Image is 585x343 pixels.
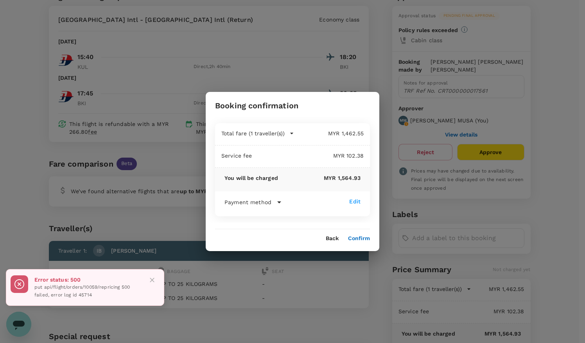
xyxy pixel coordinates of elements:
[221,129,285,137] p: Total fare (1 traveller(s))
[326,235,339,242] button: Back
[224,174,278,182] p: You will be charged
[278,174,361,182] p: MYR 1,564.93
[252,152,364,160] p: MYR 102.38
[349,198,361,205] div: Edit
[348,235,370,242] button: Confirm
[146,274,158,286] button: Close
[294,129,364,137] p: MYR 1,462.55
[34,276,140,284] p: Error status: 500
[224,198,271,206] p: Payment method
[221,129,294,137] button: Total fare (1 traveller(s))
[215,101,298,110] h3: Booking confirmation
[34,284,140,299] p: put api/flight/orders/10059/repricing 500 failed, error log id 45714
[221,152,252,160] p: Service fee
